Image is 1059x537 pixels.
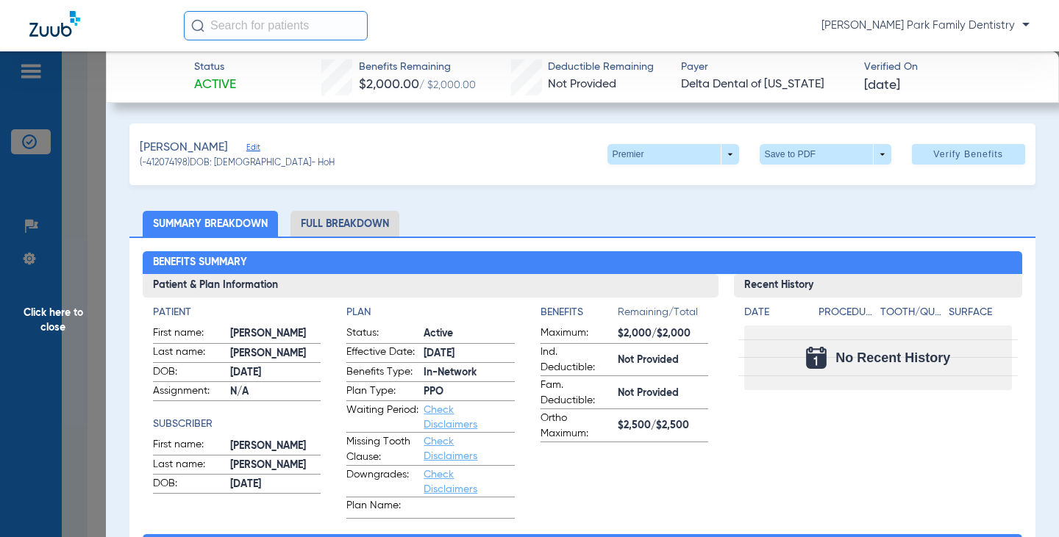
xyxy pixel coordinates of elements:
[153,437,225,455] span: First name:
[143,251,1022,275] h2: Benefits Summary
[541,411,613,442] span: Ortho Maximum:
[346,467,418,497] span: Downgrades:
[681,76,852,94] span: Delta Dental of [US_STATE]
[835,350,950,365] span: No Recent History
[230,477,321,492] span: [DATE]
[143,211,278,237] li: Summary Breakdown
[541,378,613,408] span: Fam. Deductible:
[140,139,228,157] span: [PERSON_NAME]
[194,60,236,75] span: Status
[541,305,618,320] h4: Benefits
[880,305,944,320] h4: Tooth/Quad
[359,60,476,75] span: Benefits Remaining
[424,326,514,342] span: Active
[618,305,708,325] span: Remaining/Total
[346,325,418,343] span: Status:
[424,436,477,461] a: Check Disclaimers
[744,305,806,325] app-breakdown-title: Date
[359,78,419,91] span: $2,000.00
[346,498,418,518] span: Plan Name:
[618,353,708,368] span: Not Provided
[346,364,418,382] span: Benefits Type:
[346,345,418,362] span: Effective Date:
[153,476,225,494] span: DOB:
[681,60,852,75] span: Payer
[821,18,1030,33] span: [PERSON_NAME] Park Family Dentistry
[153,364,225,382] span: DOB:
[230,439,321,454] span: [PERSON_NAME]
[230,326,321,342] span: [PERSON_NAME]
[153,325,225,343] span: First name:
[864,60,1035,75] span: Verified On
[933,148,1003,160] span: Verify Benefits
[607,144,739,165] button: Premier
[424,346,514,361] span: [DATE]
[548,79,616,90] span: Not Provided
[424,405,477,430] a: Check Disclaimers
[819,305,874,320] h4: Procedure
[949,305,1012,325] app-breakdown-title: Surface
[143,274,719,298] h3: Patient & Plan Information
[424,365,514,381] span: In-Network
[548,60,654,75] span: Deductible Remaining
[153,457,225,475] span: Last name:
[419,80,476,90] span: / $2,000.00
[153,383,225,401] span: Assignment:
[541,305,618,325] app-breakdown-title: Benefits
[230,365,321,381] span: [DATE]
[819,305,874,325] app-breakdown-title: Procedure
[346,383,418,401] span: Plan Type:
[290,211,399,237] li: Full Breakdown
[246,143,260,156] span: Edit
[230,458,321,473] span: [PERSON_NAME]
[153,417,321,432] h4: Subscriber
[806,347,827,369] img: Calendar
[864,76,900,95] span: [DATE]
[153,305,321,320] h4: Patient
[346,403,418,432] span: Waiting Period:
[230,346,321,361] span: [PERSON_NAME]
[618,326,708,342] span: $2,000/$2,000
[346,305,514,320] h4: Plan
[194,76,236,94] span: Active
[424,469,477,494] a: Check Disclaimers
[880,305,944,325] app-breakdown-title: Tooth/Quad
[618,418,708,433] span: $2,500/$2,500
[541,325,613,343] span: Maximum:
[153,345,225,362] span: Last name:
[230,384,321,400] span: N/A
[541,345,613,375] span: Ind. Deductible:
[734,274,1022,298] h3: Recent History
[140,157,335,170] span: (-412074198) DOB: [DEMOGRAPHIC_DATA] - HoH
[346,434,418,465] span: Missing Tooth Clause:
[191,19,204,32] img: Search Icon
[912,144,1025,165] button: Verify Benefits
[618,386,708,401] span: Not Provided
[29,11,80,37] img: Zuub Logo
[760,144,891,165] button: Save to PDF
[184,11,368,40] input: Search for patients
[424,384,514,400] span: PPO
[744,305,806,320] h4: Date
[949,305,1012,320] h4: Surface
